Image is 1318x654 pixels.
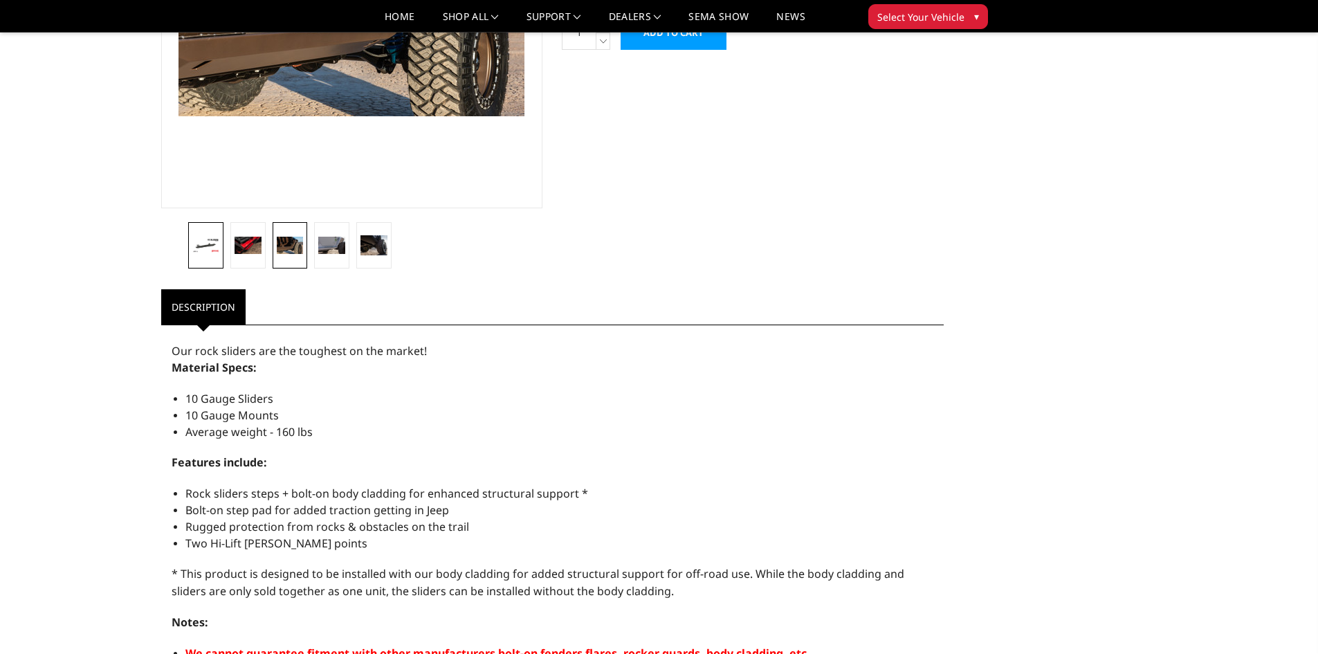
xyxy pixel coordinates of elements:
a: shop all [443,12,499,32]
a: Support [527,12,581,32]
span: Rugged protection from rocks & obstacles on the trail [185,519,469,534]
span: Average weight - 160 lbs [185,424,313,439]
span: Two Hi-Lift [PERSON_NAME] points [185,536,367,551]
a: Home [385,12,414,32]
span: ▾ [974,9,979,24]
a: Dealers [609,12,661,32]
strong: Features include: [172,455,267,470]
a: News [776,12,805,32]
img: Jeep JL 4 Door Sliders (pair) [192,238,219,253]
span: * This product is designed to be installed with our body cladding for added structural support fo... [172,566,904,599]
span: 10 Gauge Sliders [185,391,273,406]
span: Select Your Vehicle [877,10,964,24]
span: Bolt-on step pad for added traction getting in Jeep [185,502,449,518]
span: Notes: [172,615,208,630]
img: Jeep JL 4 Door Sliders (pair) [318,237,345,255]
img: Jeep JL 4 Door Sliders (pair) [235,237,262,255]
a: SEMA Show [688,12,749,32]
span: Rock sliders steps + bolt-on body cladding for enhanced structural support * [185,486,588,501]
img: Jeep JL 4 Door Sliders (pair) [277,237,304,255]
span: 10 Gauge Mounts [185,408,279,423]
button: Select Your Vehicle [868,4,988,29]
img: Jeep JL 4 Door Sliders (pair) [360,235,387,255]
a: Description [161,289,246,325]
span: Our rock sliders are the toughest on the market! [172,343,427,358]
strong: Material Specs: [172,360,257,375]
